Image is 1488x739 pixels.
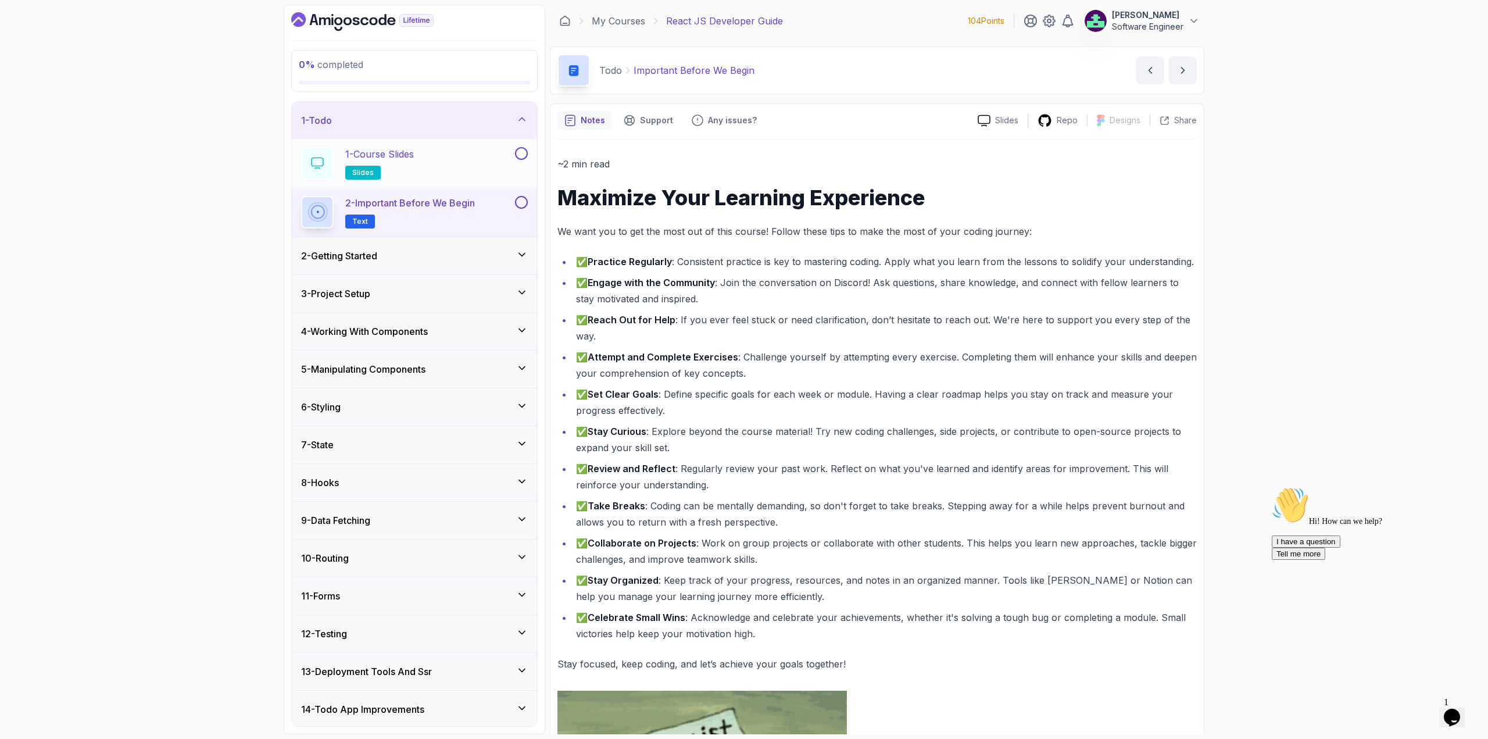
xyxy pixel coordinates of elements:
[588,426,646,437] strong: Stay Curious
[573,609,1197,642] li: ✅ : Acknowledge and celebrate your achievements, whether it's solving a tough bug or completing a...
[5,5,214,78] div: 👋Hi! How can we help?I have a questionTell me more
[291,12,460,31] a: Dashboard
[573,423,1197,456] li: ✅ : Explore beyond the course material! Try new coding challenges, side projects, or contribute t...
[301,400,341,414] h3: 6 - Styling
[1112,9,1183,21] p: [PERSON_NAME]
[292,313,537,350] button: 4-Working With Components
[1136,56,1164,84] button: previous content
[634,63,754,77] p: Important Before We Begin
[301,438,334,452] h3: 7 - State
[1112,21,1183,33] p: Software Engineer
[299,59,315,70] span: 0 %
[5,53,73,66] button: I have a question
[292,426,537,463] button: 7-State
[557,223,1197,240] p: We want you to get the most out of this course! Follow these tips to make the most of your coding...
[557,111,612,130] button: notes button
[1085,10,1107,32] img: user profile image
[588,463,675,474] strong: Review and Reflect
[573,312,1197,344] li: ✅ : If you ever feel stuck or need clarification, don’t hesitate to reach out. We're here to supp...
[301,196,528,229] button: 2-Important Before We BeginText
[573,349,1197,381] li: ✅ : Challenge yourself by attempting every exercise. Completing them will enhance your skills and...
[617,111,680,130] button: Support button
[292,502,537,539] button: 9-Data Fetching
[573,386,1197,419] li: ✅ : Define specific goals for each week or module. Having a clear roadmap helps you stay on track...
[345,147,414,161] p: 1 - Course Slides
[588,277,715,288] strong: Engage with the Community
[573,274,1197,307] li: ✅ : Join the conversation on Discord! Ask questions, share knowledge, and connect with fellow lea...
[5,5,42,42] img: :wave:
[299,59,363,70] span: completed
[292,237,537,274] button: 2-Getting Started
[573,254,1197,270] li: ✅ : Consistent practice is key to mastering coding. Apply what you learn from the lessons to soli...
[292,615,537,652] button: 12-Testing
[301,113,332,127] h3: 1 - Todo
[573,498,1197,530] li: ✅ : Coding can be mentally demanding, so don't forget to take breaks. Stepping away for a while h...
[352,217,368,226] span: Text
[292,577,537,615] button: 11-Forms
[301,665,432,679] h3: 13 - Deployment Tools And Ssr
[1439,692,1476,727] iframe: chat widget
[345,196,475,210] p: 2 - Important Before We Begin
[1110,115,1140,126] p: Designs
[573,572,1197,605] li: ✅ : Keep track of your progress, resources, and notes in an organized manner. Tools like [PERSON_...
[292,102,537,139] button: 1-Todo
[1057,115,1078,126] p: Repo
[588,388,659,400] strong: Set Clear Goals
[581,115,605,126] p: Notes
[685,111,764,130] button: Feedback button
[301,551,349,565] h3: 10 - Routing
[573,460,1197,493] li: ✅ : Regularly review your past work. Reflect on what you've learned and identify areas for improv...
[1174,115,1197,126] p: Share
[301,589,340,603] h3: 11 - Forms
[292,464,537,501] button: 8-Hooks
[5,35,115,44] span: Hi! How can we help?
[557,156,1197,172] p: ~2 min read
[292,351,537,388] button: 5-Manipulating Components
[292,653,537,690] button: 13-Deployment Tools And Ssr
[588,256,672,267] strong: Practice Regularly
[301,476,339,490] h3: 8 - Hooks
[301,324,428,338] h3: 4 - Working With Components
[557,186,1197,209] h1: Maximize Your Learning Experience
[588,351,738,363] strong: Attempt and Complete Exercises
[352,168,374,177] span: slides
[301,362,425,376] h3: 5 - Manipulating Components
[592,14,645,28] a: My Courses
[640,115,673,126] p: Support
[292,388,537,426] button: 6-Styling
[1150,115,1197,126] button: Share
[1267,482,1476,687] iframe: chat widget
[559,15,571,27] a: Dashboard
[292,275,537,312] button: 3-Project Setup
[1028,113,1087,128] a: Repo
[995,115,1018,126] p: Slides
[588,314,675,326] strong: Reach Out for Help
[292,691,537,728] button: 14-Todo App Improvements
[599,63,622,77] p: Todo
[1169,56,1197,84] button: next content
[301,249,377,263] h3: 2 - Getting Started
[557,656,1197,672] p: Stay focused, keep coding, and let’s achieve your goals together!
[292,540,537,577] button: 10-Routing
[588,537,696,549] strong: Collaborate on Projects
[666,14,783,28] p: React JS Developer Guide
[968,15,1004,27] p: 104 Points
[301,513,370,527] h3: 9 - Data Fetching
[301,287,370,301] h3: 3 - Project Setup
[301,702,424,716] h3: 14 - Todo App Improvements
[588,500,645,512] strong: Take Breaks
[588,574,659,586] strong: Stay Organized
[708,115,757,126] p: Any issues?
[5,66,58,78] button: Tell me more
[1084,9,1200,33] button: user profile image[PERSON_NAME]Software Engineer
[301,627,347,641] h3: 12 - Testing
[588,612,685,623] strong: Celebrate Small Wins
[968,115,1028,127] a: Slides
[301,147,528,180] button: 1-Course Slidesslides
[573,535,1197,567] li: ✅ : Work on group projects or collaborate with other students. This helps you learn new approache...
